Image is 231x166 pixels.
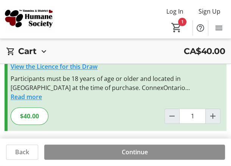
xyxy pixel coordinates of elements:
[11,74,220,92] div: Participants must be 18 years of age or older and located in [GEOGRAPHIC_DATA] at the time of pur...
[166,7,183,16] span: Log In
[192,5,226,17] button: Sign Up
[193,20,208,36] button: Help
[11,62,98,71] a: View the Licence for this Draw
[11,107,48,125] div: $40.00
[122,148,148,157] span: Continue
[15,148,29,157] span: Back
[18,45,36,57] h2: Cart
[160,5,189,17] button: Log In
[6,145,38,160] button: Back
[170,21,183,34] button: Cart
[179,109,206,124] input: Raffle Ticket Quantity
[206,109,220,123] button: Increment by one
[11,92,42,101] button: Read more
[198,7,220,16] span: Sign Up
[184,45,225,57] span: CA$40.00
[5,5,55,34] img: Timmins and District Humane Society's Logo
[211,20,226,36] button: Menu
[44,145,225,160] button: Continue
[165,109,179,123] button: Decrement by one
